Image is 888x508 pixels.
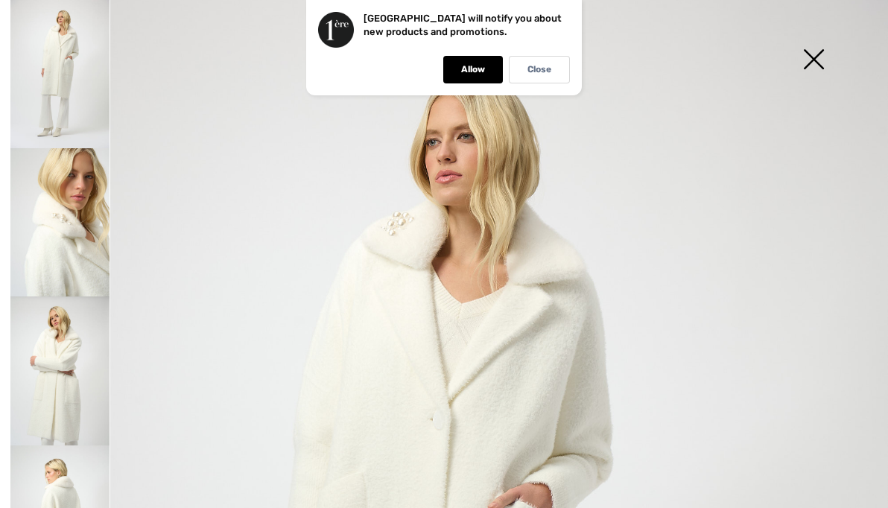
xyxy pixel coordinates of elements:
p: [GEOGRAPHIC_DATA] will notify you about new products and promotions. [364,13,562,37]
p: Allow [461,64,485,75]
img: Feather Yarn and Faux Fur Sweater Coat Style 254954. 3 [10,296,110,445]
img: X [776,22,851,99]
span: Chat [33,10,63,24]
p: Close [527,64,551,75]
img: Feather Yarn and Faux Fur Sweater Coat Style 254954. 2 [10,148,110,296]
